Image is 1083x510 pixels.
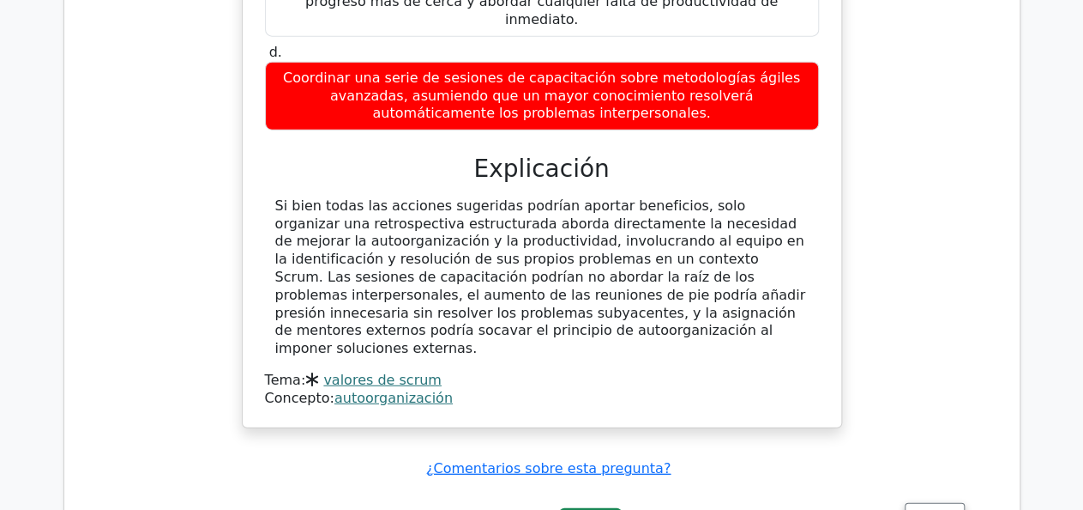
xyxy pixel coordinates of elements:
[265,372,306,388] font: Tema:
[275,197,806,356] font: Si bien todas las acciones sugeridas podrían aportar beneficios, solo organizar una retrospectiva...
[265,390,334,406] font: Concepto:
[473,155,609,183] font: Explicación
[323,372,442,388] a: valores de scrum
[426,460,671,477] a: ¿Comentarios sobre esta pregunta?
[334,390,453,406] a: autoorganización
[269,44,282,60] font: d.
[283,70,800,122] font: Coordinar una serie de sesiones de capacitación sobre metodologías ágiles avanzadas, asumiendo qu...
